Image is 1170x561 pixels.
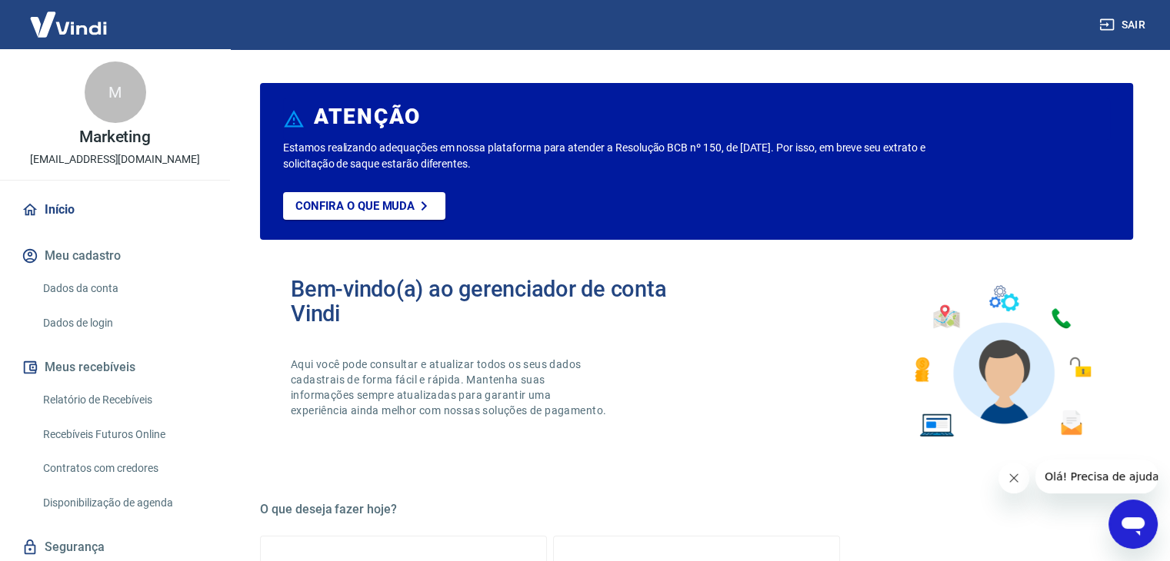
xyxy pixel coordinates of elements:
h5: O que deseja fazer hoje? [260,502,1133,517]
p: Marketing [79,129,152,145]
img: Imagem de um avatar masculino com diversos icones exemplificando as funcionalidades do gerenciado... [901,277,1102,446]
a: Recebíveis Futuros Online [37,419,212,450]
a: Contratos com credores [37,453,212,484]
p: [EMAIL_ADDRESS][DOMAIN_NAME] [30,151,200,168]
p: Confira o que muda [295,199,415,213]
a: Confira o que muda [283,192,445,220]
button: Sair [1096,11,1152,39]
h6: ATENÇÃO [314,109,421,124]
a: Dados de login [37,307,212,339]
a: Início [18,193,212,227]
p: Aqui você pode consultar e atualizar todos os seus dados cadastrais de forma fácil e rápida. Mant... [291,357,609,418]
span: Olá! Precisa de ajuda? [9,11,129,23]
p: Estamos realizando adequações em nossa plataforma para atender a Resolução BCB nº 150, de [DATE].... [283,140,945,172]
a: Relatório de Recebíveis [37,384,212,416]
button: Meu cadastro [18,239,212,273]
iframe: Fechar mensagem [998,463,1029,493]
div: M [85,61,146,123]
h2: Bem-vindo(a) ao gerenciador de conta Vindi [291,277,697,326]
img: Vindi [18,1,118,48]
a: Dados da conta [37,273,212,304]
iframe: Botão para abrir a janela de mensagens [1108,500,1158,549]
button: Meus recebíveis [18,350,212,384]
a: Disponibilização de agenda [37,487,212,519]
iframe: Mensagem da empresa [1035,460,1158,493]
